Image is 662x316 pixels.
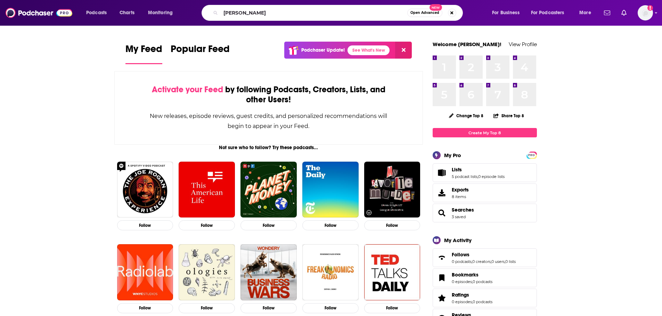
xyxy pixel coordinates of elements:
[472,259,472,264] span: ,
[444,152,461,159] div: My Pro
[407,9,442,17] button: Open AdvancedNew
[478,174,505,179] a: 0 episode lists
[487,7,528,18] button: open menu
[179,303,235,313] button: Follow
[526,7,574,18] button: open menu
[435,293,449,303] a: Ratings
[302,162,359,218] img: The Daily
[410,11,439,15] span: Open Advanced
[117,303,173,313] button: Follow
[120,8,134,18] span: Charts
[452,272,492,278] a: Bookmarks
[179,162,235,218] a: This American Life
[433,248,537,267] span: Follows
[435,273,449,283] a: Bookmarks
[433,163,537,182] span: Lists
[638,5,653,20] img: User Profile
[240,220,297,230] button: Follow
[148,8,173,18] span: Monitoring
[221,7,407,18] input: Search podcasts, credits, & more...
[81,7,116,18] button: open menu
[152,84,223,95] span: Activate your Feed
[302,303,359,313] button: Follow
[117,244,173,300] img: Radiolab
[619,7,629,19] a: Show notifications dropdown
[171,43,230,64] a: Popular Feed
[473,279,492,284] a: 0 podcasts
[143,7,182,18] button: open menu
[452,272,479,278] span: Bookmarks
[647,5,653,11] svg: Add a profile image
[452,187,469,193] span: Exports
[528,152,536,157] a: PRO
[452,207,474,213] a: Searches
[433,128,537,137] a: Create My Top 8
[125,43,162,59] span: My Feed
[348,45,390,55] a: See What's New
[433,183,537,202] a: Exports
[435,208,449,218] a: Searches
[430,4,442,11] span: New
[473,299,492,304] a: 0 podcasts
[115,7,139,18] a: Charts
[435,168,449,178] a: Lists
[531,8,564,18] span: For Podcasters
[492,8,520,18] span: For Business
[505,259,516,264] a: 0 lists
[149,85,388,105] div: by following Podcasts, Creators, Lists, and other Users!
[452,214,466,219] a: 3 saved
[574,7,600,18] button: open menu
[433,289,537,307] span: Ratings
[528,153,536,158] span: PRO
[364,162,420,218] img: My Favorite Murder with Karen Kilgariff and Georgia Hardstark
[179,220,235,230] button: Follow
[433,41,501,48] a: Welcome [PERSON_NAME]!
[364,244,420,300] img: TED Talks Daily
[638,5,653,20] span: Logged in as agoldsmithwissman
[125,43,162,64] a: My Feed
[452,166,505,173] a: Lists
[452,251,469,258] span: Follows
[6,6,72,19] img: Podchaser - Follow, Share and Rate Podcasts
[433,268,537,287] span: Bookmarks
[171,43,230,59] span: Popular Feed
[364,220,420,230] button: Follow
[301,47,345,53] p: Podchaser Update!
[364,303,420,313] button: Follow
[452,166,462,173] span: Lists
[240,303,297,313] button: Follow
[452,292,469,298] span: Ratings
[452,194,469,199] span: 8 items
[491,259,505,264] a: 0 users
[491,259,491,264] span: ,
[117,162,173,218] img: The Joe Rogan Experience
[179,244,235,300] img: Ologies with Alie Ward
[505,259,505,264] span: ,
[240,244,297,300] img: Business Wars
[435,253,449,263] a: Follows
[452,292,492,298] a: Ratings
[433,204,537,222] span: Searches
[444,237,472,244] div: My Activity
[302,244,359,300] a: Freakonomics Radio
[493,109,524,122] button: Share Top 8
[579,8,591,18] span: More
[601,7,613,19] a: Show notifications dropdown
[452,259,472,264] a: 0 podcasts
[240,162,297,218] img: Planet Money
[435,188,449,198] span: Exports
[509,41,537,48] a: View Profile
[114,145,423,151] div: Not sure who to follow? Try these podcasts...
